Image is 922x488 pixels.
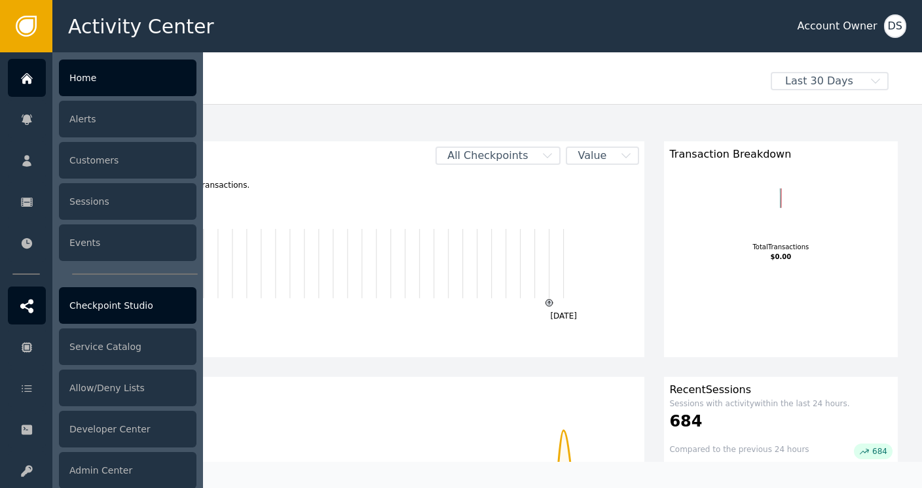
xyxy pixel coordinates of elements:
[77,72,762,101] div: Welcome
[8,287,196,324] a: Checkpoint Studio
[884,14,906,38] button: DS
[59,411,196,447] div: Developer Center
[59,183,196,220] div: Sessions
[8,100,196,138] a: Alerts
[772,73,866,89] span: Last 30 Days
[59,328,196,365] div: Service Catalog
[771,253,792,260] tspan: $0.00
[567,148,617,164] span: Value
[669,410,893,433] div: 684
[669,444,809,459] div: Compared to the previous 24 hours
[59,101,196,137] div: Alerts
[762,72,898,90] button: Last 30 Days
[435,147,561,165] button: All Checkpoints
[8,141,196,179] a: Customers
[669,147,791,162] span: Transaction Breakdown
[68,12,214,41] span: Activity Center
[798,18,877,34] div: Account Owner
[437,148,538,164] span: All Checkpoints
[59,60,196,96] div: Home
[59,287,196,324] div: Checkpoint Studio
[669,398,893,410] div: Sessions with activity within the last 24 hours.
[82,382,639,398] div: Customers
[59,224,196,261] div: Events
[8,183,196,220] a: Sessions
[8,410,196,448] a: Developer Center
[8,224,196,262] a: Events
[551,311,578,321] text: [DATE]
[669,382,893,398] div: Recent Sessions
[752,243,809,251] tspan: Total Transactions
[566,147,639,165] button: Value
[59,370,196,406] div: Allow/Deny Lists
[8,59,196,97] a: Home
[872,445,887,458] span: 684
[8,369,196,407] a: Allow/Deny Lists
[8,328,196,366] a: Service Catalog
[59,142,196,179] div: Customers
